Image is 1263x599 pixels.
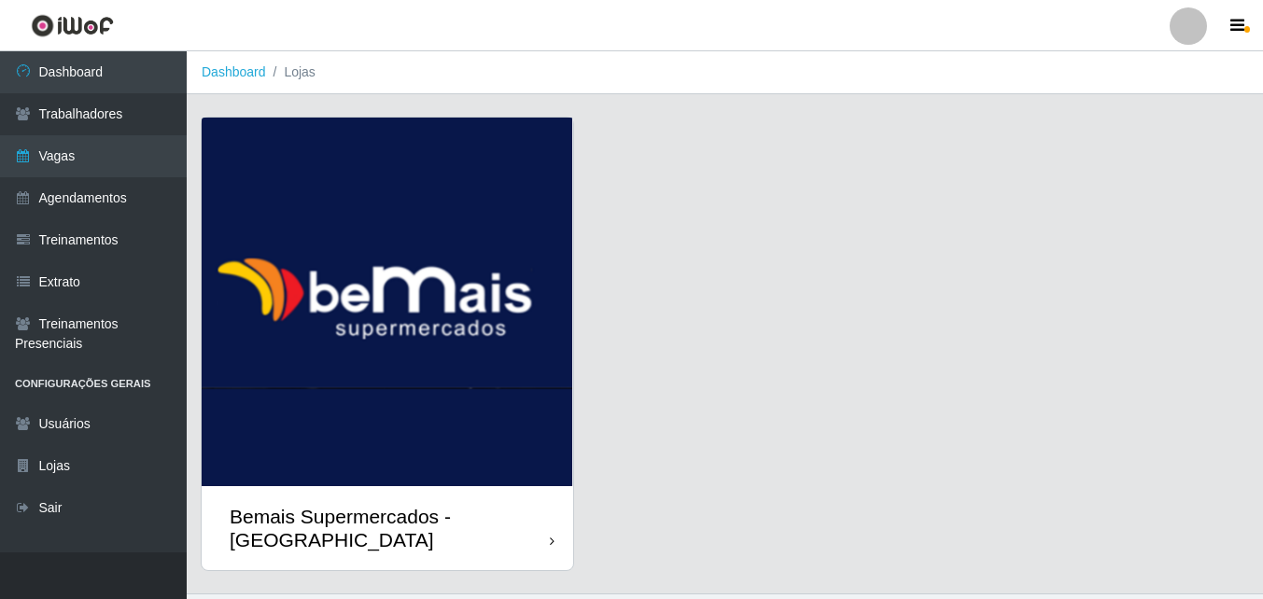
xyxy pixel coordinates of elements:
[202,118,573,570] a: Bemais Supermercados - [GEOGRAPHIC_DATA]
[266,63,316,82] li: Lojas
[31,14,114,37] img: CoreUI Logo
[187,51,1263,94] nav: breadcrumb
[202,118,573,486] img: cardImg
[230,505,550,551] div: Bemais Supermercados - [GEOGRAPHIC_DATA]
[202,64,266,79] a: Dashboard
